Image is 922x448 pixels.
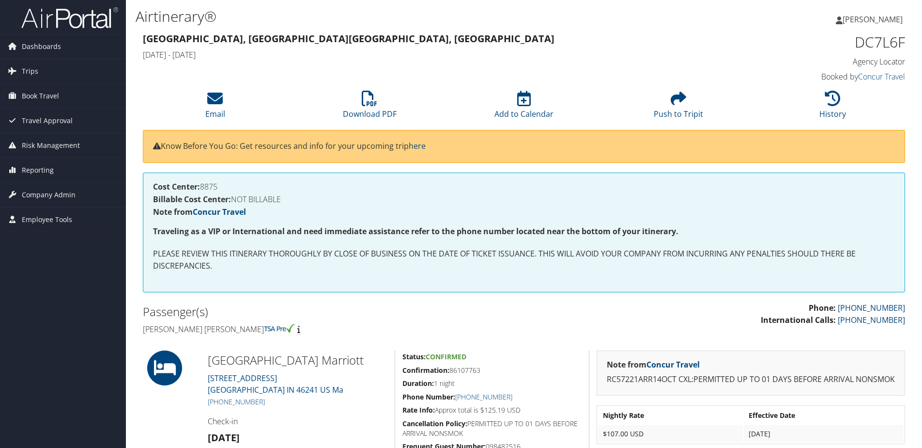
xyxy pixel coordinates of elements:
h5: Approx total is $125.19 USD [402,405,582,415]
strong: Billable Cost Center: [153,194,231,205]
h5: 1 night [402,379,582,388]
a: Download PDF [343,96,397,119]
strong: Cost Center: [153,181,200,192]
h4: Agency Locator [725,56,905,67]
strong: International Calls: [761,315,836,325]
a: [PERSON_NAME] [836,5,912,34]
strong: Phone: [809,303,836,313]
a: History [819,96,846,119]
a: [PHONE_NUMBER] [455,392,512,401]
th: Effective Date [744,407,904,424]
span: Travel Approval [22,109,73,133]
img: tsa-precheck.png [264,324,295,333]
span: Confirmed [426,352,466,361]
strong: Duration: [402,379,434,388]
span: Book Travel [22,84,59,108]
h4: [PERSON_NAME] [PERSON_NAME] [143,324,517,335]
h5: PERMITTED UP TO 01 DAYS BEFORE ARRIVAL NONSMOK [402,419,582,438]
strong: Note from [153,207,246,217]
a: Concur Travel [858,71,905,82]
strong: Confirmation: [402,366,449,375]
span: Dashboards [22,34,61,59]
span: Reporting [22,158,54,182]
strong: Note from [607,359,700,370]
strong: [GEOGRAPHIC_DATA], [GEOGRAPHIC_DATA] [GEOGRAPHIC_DATA], [GEOGRAPHIC_DATA] [143,32,554,45]
strong: Phone Number: [402,392,455,401]
span: [PERSON_NAME] [843,14,903,25]
span: Employee Tools [22,208,72,232]
a: Add to Calendar [494,96,553,119]
h4: Check-in [208,416,387,427]
a: Email [205,96,225,119]
h2: [GEOGRAPHIC_DATA] Marriott [208,352,387,368]
h1: Airtinerary® [136,6,653,27]
p: PLEASE REVIEW THIS ITINERARY THOROUGHLY BY CLOSE OF BUSINESS ON THE DATE OF TICKET ISSUANCE. THIS... [153,248,895,272]
strong: Traveling as a VIP or International and need immediate assistance refer to the phone number locat... [153,226,678,237]
strong: Cancellation Policy: [402,419,467,428]
h5: 86107763 [402,366,582,375]
h4: Booked by [725,71,905,82]
strong: Status: [402,352,426,361]
a: [PHONE_NUMBER] [208,397,265,406]
span: Trips [22,59,38,83]
a: Concur Travel [193,207,246,217]
a: Concur Travel [646,359,700,370]
h4: NOT BILLABLE [153,195,895,203]
a: [PHONE_NUMBER] [838,315,905,325]
a: [PHONE_NUMBER] [838,303,905,313]
img: airportal-logo.png [21,6,118,29]
span: Company Admin [22,183,76,207]
a: [STREET_ADDRESS][GEOGRAPHIC_DATA] IN 46241 US Ma [208,373,343,395]
th: Nightly Rate [598,407,743,424]
a: here [409,141,426,151]
p: RC57221ARR14OCT CXL:PERMITTED UP TO 01 DAYS BEFORE ARRIVAL NONSMOK [607,373,895,386]
a: Push to Tripit [654,96,703,119]
strong: [DATE] [208,431,240,444]
td: $107.00 USD [598,425,743,443]
p: Know Before You Go: Get resources and info for your upcoming trip [153,140,895,153]
td: [DATE] [744,425,904,443]
span: Risk Management [22,133,80,158]
strong: Rate Info: [402,405,435,415]
h4: 8875 [153,183,895,191]
h1: DC7L6F [725,32,905,52]
h4: [DATE] - [DATE] [143,49,711,60]
h2: Passenger(s) [143,304,517,320]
